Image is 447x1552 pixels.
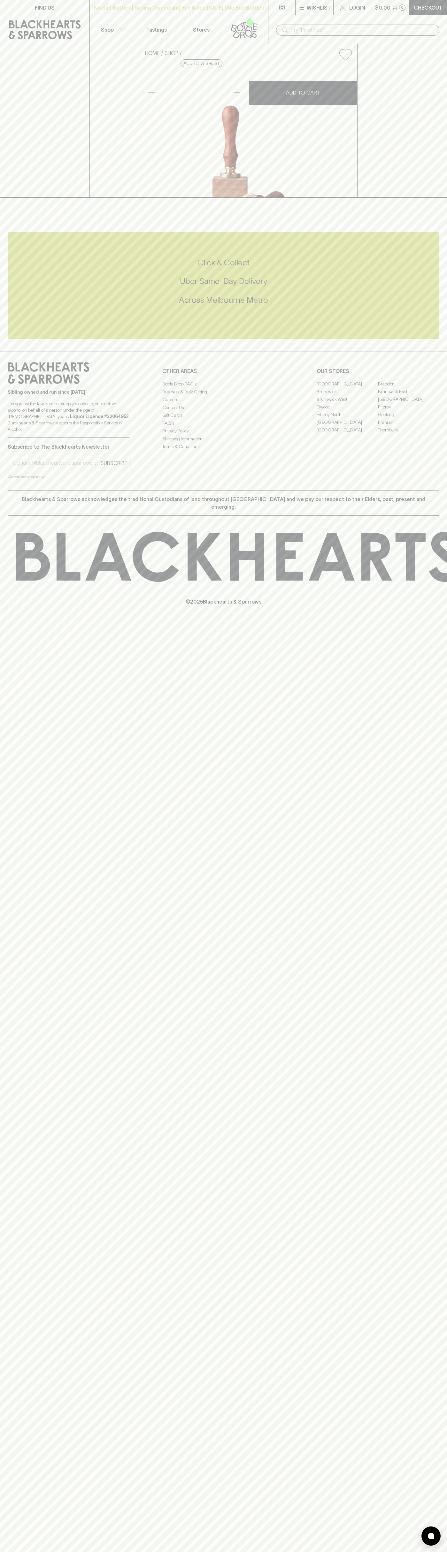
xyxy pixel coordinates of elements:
a: Contact Us [162,404,285,411]
h5: Click & Collect [8,257,439,268]
a: Bottle Drop FAQ's [162,380,285,388]
img: bubble-icon [428,1533,434,1539]
p: Login [349,4,365,11]
a: Stores [179,15,224,44]
a: Tastings [134,15,179,44]
img: 34257.png [140,65,357,197]
a: [GEOGRAPHIC_DATA] [317,418,378,426]
a: HOME [145,50,160,56]
h5: Uber Same-Day Delivery [8,276,439,286]
a: [GEOGRAPHIC_DATA] [317,380,378,388]
p: 0 [401,6,404,9]
a: [GEOGRAPHIC_DATA] [317,426,378,434]
p: Stores [193,26,210,34]
a: Geelong [378,411,439,418]
p: It is against the law to sell or supply alcohol to, or to obtain alcohol on behalf of a person un... [8,400,130,432]
p: Tastings [146,26,167,34]
p: We will never spam you [8,474,130,480]
a: Gift Cards [162,412,285,419]
a: SHOP [165,50,178,56]
a: Prahran [378,418,439,426]
p: Blackhearts & Sparrows acknowledges the traditional Custodians of land throughout [GEOGRAPHIC_DAT... [12,495,435,511]
strong: Liquor License #32064953 [70,414,129,419]
button: SUBSCRIBE [98,456,130,470]
button: Shop [90,15,135,44]
a: FAQ's [162,419,285,427]
a: Brunswick [317,388,378,395]
h5: Across Melbourne Metro [8,295,439,305]
a: Business & Bulk Gifting [162,388,285,396]
p: OUR STORES [317,367,439,375]
button: ADD TO CART [249,81,357,105]
input: e.g. jane@blackheartsandsparrows.com.au [13,458,98,468]
a: Brunswick East [378,388,439,395]
p: Wishlist [307,4,331,11]
p: FIND US [35,4,55,11]
p: Shop [101,26,114,34]
p: OTHER AREAS [162,367,285,375]
button: Add to wishlist [181,59,222,67]
p: Checkout [414,4,443,11]
a: Fitzroy North [317,411,378,418]
a: Brunswick West [317,395,378,403]
input: Try "Pinot noir" [291,25,434,35]
a: Careers [162,396,285,404]
a: Terms & Conditions [162,443,285,451]
p: Sibling owned and run since [DATE] [8,389,130,395]
div: Call to action block [8,232,439,339]
p: Subscribe to The Blackhearts Newsletter [8,443,130,451]
p: ADD TO CART [286,89,320,96]
a: [GEOGRAPHIC_DATA] [378,395,439,403]
a: Thornbury [378,426,439,434]
button: Add to wishlist [337,47,354,63]
a: Elwood [317,403,378,411]
p: $0.00 [375,4,390,11]
a: Privacy Policy [162,427,285,435]
p: SUBSCRIBE [101,459,127,467]
a: Braddon [378,380,439,388]
a: Shipping Information [162,435,285,443]
a: Fitzroy [378,403,439,411]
